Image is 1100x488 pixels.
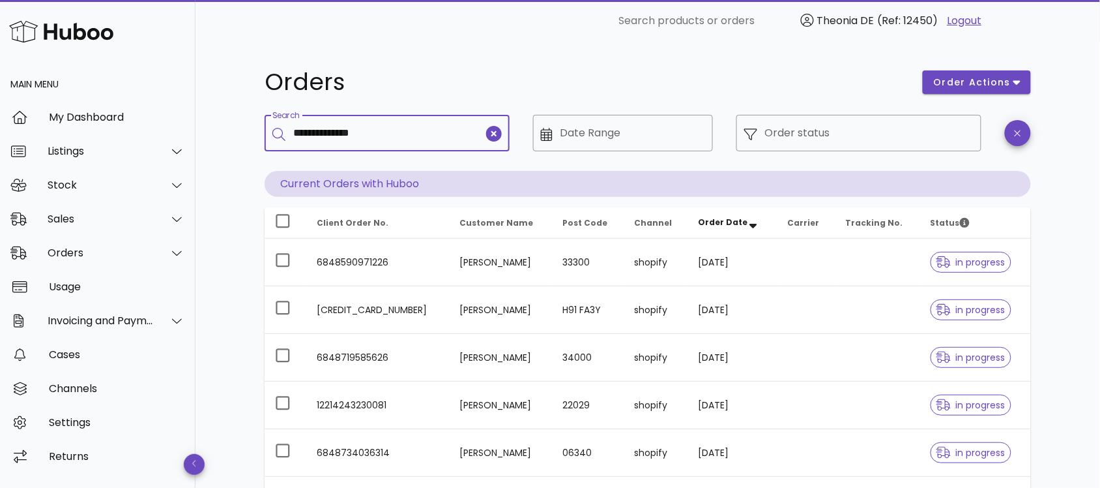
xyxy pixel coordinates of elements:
[49,111,185,123] div: My Dashboard
[265,171,1031,197] p: Current Orders with Huboo
[48,213,154,225] div: Sales
[449,334,552,382] td: [PERSON_NAME]
[552,286,624,334] td: H91 FA3Y
[48,145,154,157] div: Listings
[624,286,687,334] td: shopify
[687,382,777,429] td: [DATE]
[687,334,777,382] td: [DATE]
[49,382,185,395] div: Channels
[931,217,970,228] span: Status
[449,429,552,477] td: [PERSON_NAME]
[920,207,1031,239] th: Status
[624,239,687,286] td: shopify
[48,179,154,191] div: Stock
[936,305,1006,314] span: in progress
[878,13,938,28] span: (Ref: 12450)
[817,13,875,28] span: Theonia DE
[317,217,388,228] span: Client Order No.
[835,207,920,239] th: Tracking No.
[306,239,449,286] td: 6848590971226
[624,382,687,429] td: shopify
[449,286,552,334] td: [PERSON_NAME]
[265,70,907,94] h1: Orders
[624,429,687,477] td: shopify
[687,207,777,239] th: Order Date: Sorted descending. Activate to remove sorting.
[48,314,154,327] div: Invoicing and Payments
[306,286,449,334] td: [CREDIT_CARD_NUMBER]
[306,429,449,477] td: 6848734036314
[552,429,624,477] td: 06340
[687,429,777,477] td: [DATE]
[948,13,982,29] a: Logout
[923,70,1031,94] button: order actions
[624,207,687,239] th: Channel
[552,239,624,286] td: 33300
[306,207,449,239] th: Client Order No.
[306,334,449,382] td: 6848719585626
[49,281,185,293] div: Usage
[449,207,552,239] th: Customer Name
[777,207,835,239] th: Carrier
[687,239,777,286] td: [DATE]
[49,416,185,429] div: Settings
[49,348,185,361] div: Cases
[634,217,672,228] span: Channel
[698,217,747,228] span: Order Date
[272,111,300,121] label: Search
[49,450,185,463] div: Returns
[788,217,820,228] span: Carrier
[936,258,1006,267] span: in progress
[936,401,1006,410] span: in progress
[486,126,502,142] button: clear icon
[449,382,552,429] td: [PERSON_NAME]
[449,239,552,286] td: [PERSON_NAME]
[306,382,449,429] td: 12214243230081
[48,247,154,259] div: Orders
[562,217,607,228] span: Post Code
[624,334,687,382] td: shopify
[936,448,1006,457] span: in progress
[9,18,113,46] img: Huboo Logo
[936,353,1006,362] span: in progress
[552,207,624,239] th: Post Code
[933,76,1011,89] span: order actions
[552,382,624,429] td: 22029
[459,217,533,228] span: Customer Name
[552,334,624,382] td: 34000
[845,217,903,228] span: Tracking No.
[687,286,777,334] td: [DATE]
